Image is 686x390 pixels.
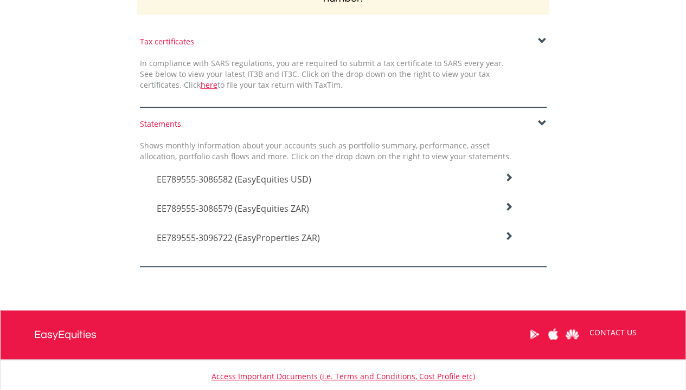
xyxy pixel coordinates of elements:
a: here [201,80,217,90]
div: Tax certificates [140,36,547,47]
a: CONTACT US [582,317,644,348]
span: EE789555-3096722 (EasyProperties ZAR) [157,232,320,244]
a: Apple [544,317,563,351]
span: EE789555-3086582 (EasyEquities USD) [157,173,311,185]
a: Huawei [563,317,582,351]
a: Google Play [525,317,544,351]
span: Click to file your tax return with TaxTim. [184,80,343,90]
span: In compliance with SARS regulations, you are required to submit a tax certificate to SARS every y... [140,58,504,90]
a: EasyEquities [34,310,97,359]
div: Shows monthly information about your accounts such as portfolio summary, performance, asset alloc... [132,140,520,162]
span: EE789555-3086579 (EasyEquities ZAR) [157,203,309,214]
div: Statements [140,119,547,129]
a: Access Important Documents (i.e. Terms and Conditions, Cost Profile etc) [211,371,475,381]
